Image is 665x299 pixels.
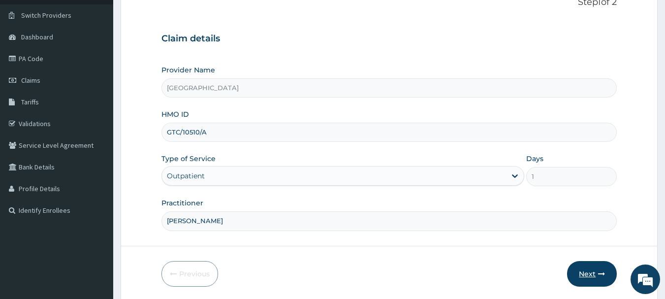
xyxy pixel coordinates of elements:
[21,33,53,41] span: Dashboard
[526,154,543,164] label: Days
[57,88,136,187] span: We're online!
[161,211,617,231] input: Enter Name
[567,261,617,287] button: Next
[161,109,189,119] label: HMO ID
[18,49,40,74] img: d_794563401_company_1708531726252_794563401
[161,123,617,142] input: Enter HMO ID
[161,5,185,29] div: Minimize live chat window
[51,55,165,68] div: Chat with us now
[21,76,40,85] span: Claims
[161,198,203,208] label: Practitioner
[161,154,216,164] label: Type of Service
[5,197,188,231] textarea: Type your message and hit 'Enter'
[167,171,205,181] div: Outpatient
[161,65,215,75] label: Provider Name
[161,261,218,287] button: Previous
[161,33,617,44] h3: Claim details
[21,98,39,106] span: Tariffs
[21,11,71,20] span: Switch Providers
